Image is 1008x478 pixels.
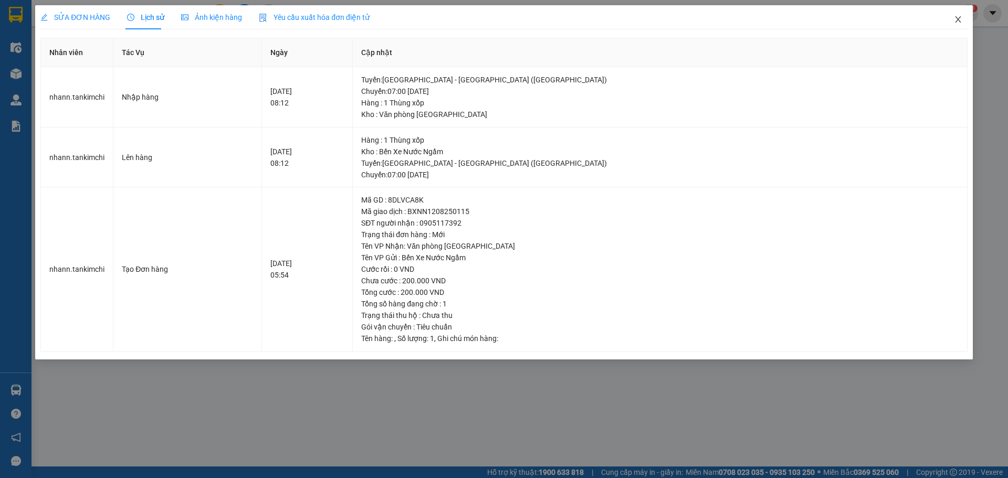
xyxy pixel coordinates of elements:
button: Close [943,5,973,35]
div: Trạng thái thu hộ : Chưa thu [361,310,959,321]
div: [DATE] 08:12 [270,86,344,109]
div: Lên hàng [122,152,253,163]
div: Hàng : 1 Thùng xốp [361,97,959,109]
div: Mã GD : 8DLVCA8K [361,194,959,206]
th: Ngày [262,38,353,67]
div: Tuyến : [GEOGRAPHIC_DATA] - [GEOGRAPHIC_DATA] ([GEOGRAPHIC_DATA]) Chuyến: 07:00 [DATE] [361,74,959,97]
div: Gói vận chuyển : Tiêu chuẩn [361,321,959,333]
span: clock-circle [127,14,134,21]
div: Kho : Văn phòng [GEOGRAPHIC_DATA] [361,109,959,120]
div: Tuyến : [GEOGRAPHIC_DATA] - [GEOGRAPHIC_DATA] ([GEOGRAPHIC_DATA]) Chuyến: 07:00 [DATE] [361,157,959,180]
div: SĐT người nhận : 0905117392 [361,217,959,229]
div: Mã giao dịch : BXNN1208250115 [361,206,959,217]
td: nhann.tankimchi [41,128,113,188]
img: icon [259,14,267,22]
span: picture [181,14,188,21]
span: close [954,15,962,24]
span: edit [40,14,48,21]
div: Chưa cước : 200.000 VND [361,275,959,286]
th: Cập nhật [353,38,968,67]
th: Tác Vụ [113,38,262,67]
span: SỬA ĐƠN HÀNG [40,13,110,22]
div: Tên VP Gửi : Bến Xe Nước Ngầm [361,252,959,263]
div: Kho : Bến Xe Nước Ngầm [361,146,959,157]
div: Tổng cước : 200.000 VND [361,286,959,298]
td: nhann.tankimchi [41,67,113,128]
td: nhann.tankimchi [41,187,113,352]
div: Trạng thái đơn hàng : Mới [361,229,959,240]
div: Tên hàng: , Số lượng: , Ghi chú món hàng: [361,333,959,344]
div: Tổng số hàng đang chờ : 1 [361,298,959,310]
span: Lịch sử [127,13,164,22]
th: Nhân viên [41,38,113,67]
span: Yêu cầu xuất hóa đơn điện tử [259,13,370,22]
span: 1 [430,334,434,343]
div: Hàng : 1 Thùng xốp [361,134,959,146]
div: [DATE] 05:54 [270,258,344,281]
div: [DATE] 08:12 [270,146,344,169]
div: Tên VP Nhận: Văn phòng [GEOGRAPHIC_DATA] [361,240,959,252]
div: Tạo Đơn hàng [122,263,253,275]
div: Cước rồi : 0 VND [361,263,959,275]
div: Nhập hàng [122,91,253,103]
span: Ảnh kiện hàng [181,13,242,22]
